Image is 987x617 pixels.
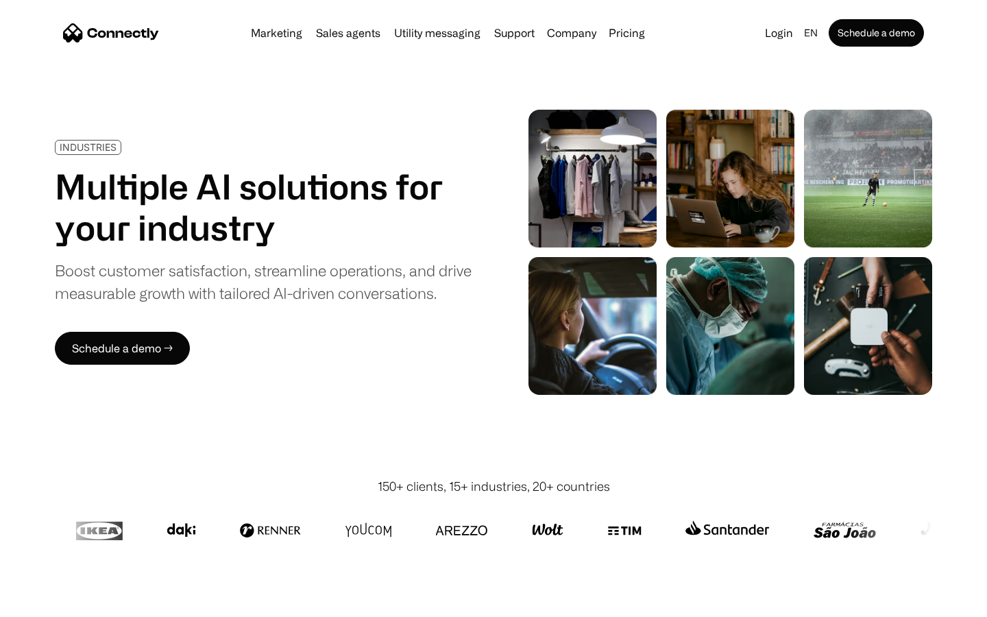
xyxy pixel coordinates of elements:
div: en [804,23,818,43]
div: 150+ clients, 15+ industries, 20+ countries [378,477,610,496]
a: home [63,23,159,43]
a: Schedule a demo [829,19,924,47]
div: Company [547,23,596,43]
a: Support [489,27,540,38]
a: Pricing [603,27,650,38]
a: Schedule a demo → [55,332,190,365]
div: Company [543,23,600,43]
a: Marketing [245,27,308,38]
a: Utility messaging [389,27,486,38]
a: Sales agents [310,27,386,38]
h1: Multiple AI solutions for your industry [55,166,472,248]
aside: Language selected: English [14,592,82,612]
div: Boost customer satisfaction, streamline operations, and drive measurable growth with tailored AI-... [55,259,472,304]
a: Login [759,23,799,43]
div: INDUSTRIES [60,142,117,152]
ul: Language list [27,593,82,612]
div: en [799,23,826,43]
